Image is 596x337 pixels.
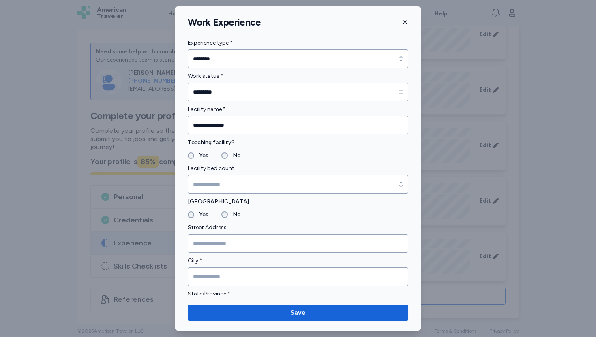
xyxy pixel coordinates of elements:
label: Work status * [188,71,408,81]
label: [GEOGRAPHIC_DATA] [188,197,408,207]
span: Save [290,308,306,318]
label: No [228,210,241,220]
h1: Work Experience [188,16,261,28]
label: No [228,151,241,160]
input: City * [188,267,408,286]
label: Street Address [188,223,408,232]
label: Experience type * [188,38,408,48]
label: Yes [194,151,208,160]
label: Facility name * [188,105,408,114]
input: Street Address [188,234,408,253]
button: Save [188,305,408,321]
label: Facility bed count [188,164,408,173]
input: Facility name * [188,116,408,134]
label: State/Province * [188,289,408,299]
label: Yes [194,210,208,220]
label: City * [188,256,408,266]
label: Teaching facility? [188,138,408,147]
